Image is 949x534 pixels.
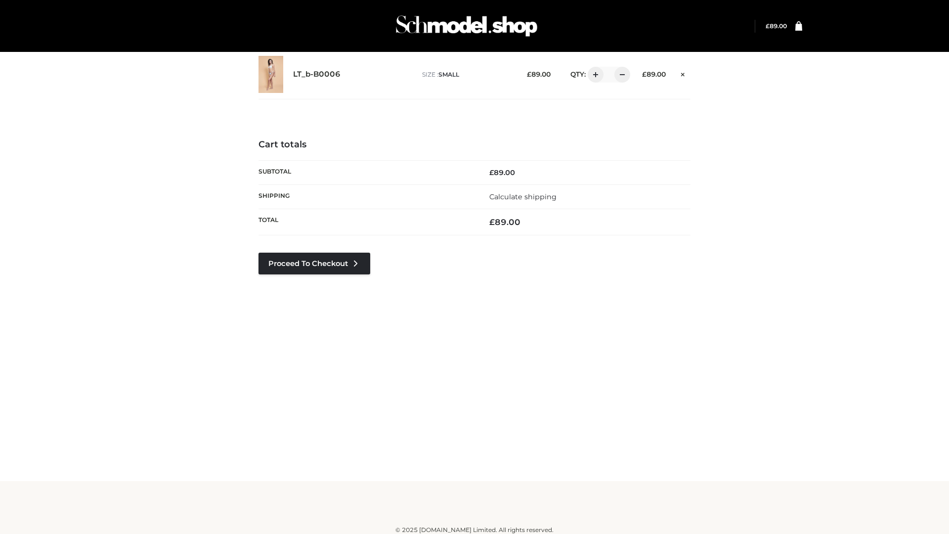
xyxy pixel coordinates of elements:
span: £ [489,217,495,227]
span: £ [527,70,531,78]
bdi: 89.00 [527,70,551,78]
a: £89.00 [766,22,787,30]
a: Proceed to Checkout [259,253,370,274]
img: Schmodel Admin 964 [392,6,541,45]
img: LT_b-B0006 - SMALL [259,56,283,93]
th: Shipping [259,184,474,209]
a: Remove this item [676,67,690,80]
span: £ [642,70,647,78]
h4: Cart totals [259,139,690,150]
span: £ [489,168,494,177]
bdi: 89.00 [766,22,787,30]
a: Calculate shipping [489,192,557,201]
bdi: 89.00 [489,168,515,177]
div: QTY: [561,67,627,83]
th: Subtotal [259,160,474,184]
a: LT_b-B0006 [293,70,341,79]
bdi: 89.00 [642,70,666,78]
span: SMALL [438,71,459,78]
bdi: 89.00 [489,217,520,227]
p: size : [422,70,512,79]
th: Total [259,209,474,235]
span: £ [766,22,770,30]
